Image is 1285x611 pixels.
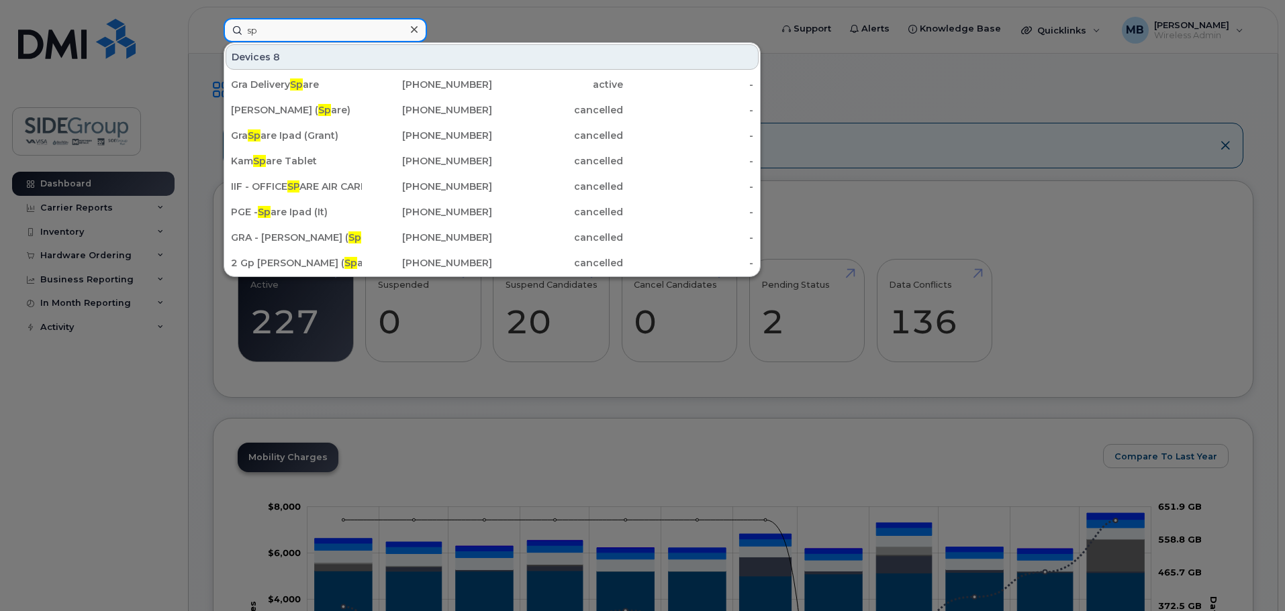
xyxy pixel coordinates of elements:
[248,129,260,142] span: Sp
[273,50,280,64] span: 8
[231,231,362,244] div: GRA - [PERSON_NAME] ( are)
[362,180,493,193] div: [PHONE_NUMBER]
[226,72,759,97] a: Gra DeliverySpare[PHONE_NUMBER]active-
[623,231,754,244] div: -
[231,154,362,168] div: Kam are Tablet
[258,206,271,218] span: Sp
[623,256,754,270] div: -
[226,251,759,275] a: 2 Gp [PERSON_NAME] (Spare) Aircard[PHONE_NUMBER]cancelled-
[231,129,362,142] div: Gra are Ipad (Grant)
[362,154,493,168] div: [PHONE_NUMBER]
[623,103,754,117] div: -
[623,180,754,193] div: -
[287,180,299,192] span: SP
[362,129,493,142] div: [PHONE_NUMBER]
[318,104,331,116] span: Sp
[231,256,362,270] div: 2 Gp [PERSON_NAME] ( are) Aircard
[226,44,759,70] div: Devices
[231,180,362,193] div: IIF - OFFICE ARE AIR CARD
[492,205,623,219] div: cancelled
[231,103,362,117] div: [PERSON_NAME] ( are)
[623,78,754,91] div: -
[492,129,623,142] div: cancelled
[623,129,754,142] div: -
[226,200,759,224] a: PGE -Spare Ipad (It)[PHONE_NUMBER]cancelled-
[492,154,623,168] div: cancelled
[362,231,493,244] div: [PHONE_NUMBER]
[231,205,362,219] div: PGE - are Ipad (It)
[623,205,754,219] div: -
[492,103,623,117] div: cancelled
[348,231,361,243] span: Sp
[226,225,759,249] a: GRA - [PERSON_NAME] (Spare)[PHONE_NUMBER]cancelled-
[492,180,623,193] div: cancelled
[362,78,493,91] div: [PHONE_NUMBER]
[492,231,623,244] div: cancelled
[344,257,357,269] span: Sp
[362,205,493,219] div: [PHONE_NUMBER]
[362,103,493,117] div: [PHONE_NUMBER]
[290,78,303,91] span: Sp
[226,174,759,199] a: IIF - OFFICESPARE AIR CARD[PHONE_NUMBER]cancelled-
[226,149,759,173] a: KamSpare Tablet[PHONE_NUMBER]cancelled-
[623,154,754,168] div: -
[492,78,623,91] div: active
[226,123,759,148] a: GraSpare Ipad (Grant)[PHONE_NUMBER]cancelled-
[231,78,362,91] div: Gra Delivery are
[492,256,623,270] div: cancelled
[362,256,493,270] div: [PHONE_NUMBER]
[253,155,266,167] span: Sp
[226,98,759,122] a: [PERSON_NAME] (Spare)[PHONE_NUMBER]cancelled-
